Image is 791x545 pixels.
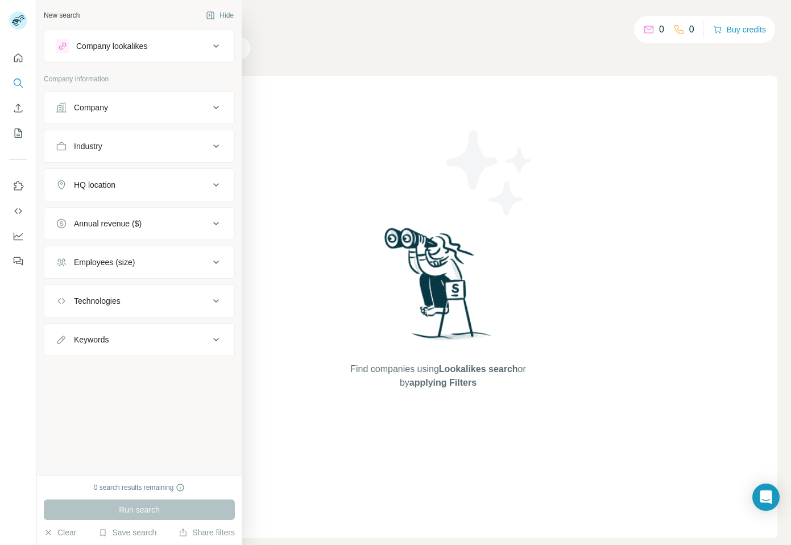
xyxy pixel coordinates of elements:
[74,295,121,307] div: Technologies
[44,287,234,315] button: Technologies
[44,10,80,20] div: New search
[439,364,518,374] span: Lookalikes search
[44,527,76,538] button: Clear
[44,94,234,121] button: Company
[44,326,234,353] button: Keywords
[409,378,477,387] span: applying Filters
[347,362,529,390] span: Find companies using or by
[74,179,115,191] div: HQ location
[74,334,109,345] div: Keywords
[9,123,27,143] button: My lists
[713,22,766,38] button: Buy credits
[74,141,102,152] div: Industry
[752,484,780,511] div: Open Intercom Messenger
[44,249,234,276] button: Employees (size)
[44,133,234,160] button: Industry
[9,251,27,271] button: Feedback
[9,73,27,93] button: Search
[179,527,235,538] button: Share filters
[438,122,541,224] img: Surfe Illustration - Stars
[379,225,498,352] img: Surfe Illustration - Woman searching with binoculars
[198,7,242,24] button: Hide
[74,102,108,113] div: Company
[689,23,694,36] p: 0
[74,218,142,229] div: Annual revenue ($)
[9,226,27,246] button: Dashboard
[99,14,777,30] h4: Search
[44,74,235,84] p: Company information
[9,98,27,118] button: Enrich CSV
[9,201,27,221] button: Use Surfe API
[98,527,156,538] button: Save search
[44,32,234,60] button: Company lookalikes
[9,176,27,196] button: Use Surfe on LinkedIn
[76,40,147,52] div: Company lookalikes
[659,23,664,36] p: 0
[94,482,185,493] div: 0 search results remaining
[9,48,27,68] button: Quick start
[44,210,234,237] button: Annual revenue ($)
[44,171,234,199] button: HQ location
[74,257,135,268] div: Employees (size)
